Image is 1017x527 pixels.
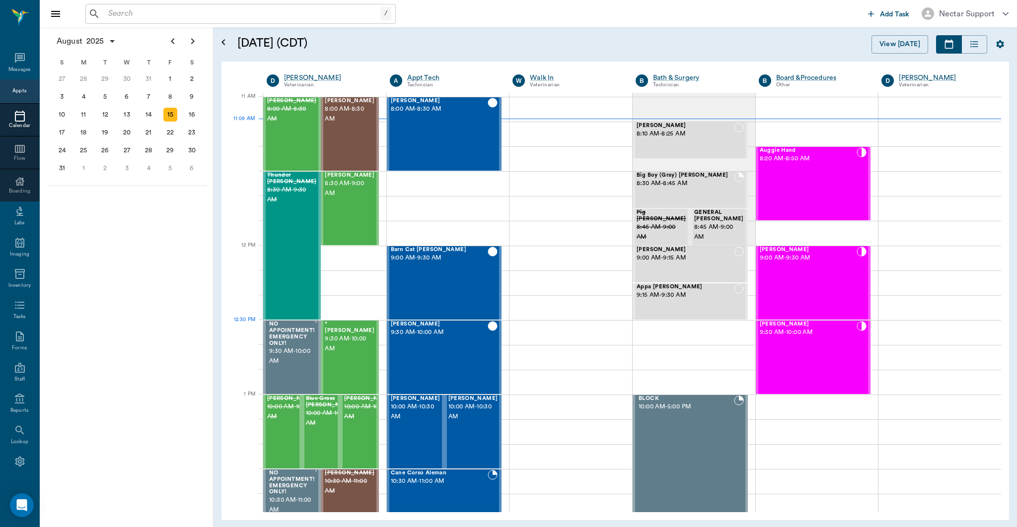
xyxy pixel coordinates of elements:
[637,284,734,290] span: Appa [PERSON_NAME]
[284,81,375,89] div: Veterinarian
[776,81,867,89] div: Other
[10,493,34,517] div: Open Intercom Messenger
[116,55,138,70] div: W
[267,172,317,185] span: Thunder [PERSON_NAME]
[325,172,374,179] span: [PERSON_NAME]
[14,219,25,227] div: Labs
[302,395,341,469] div: NO_SHOW, 10:00 AM - 10:30 AM
[756,246,871,320] div: CHECKED_IN, 9:00 AM - 9:30 AM
[11,438,28,446] div: Lookup
[760,321,857,328] span: [PERSON_NAME]
[13,313,26,321] div: Tasks
[512,74,525,87] div: W
[776,73,867,83] a: Board &Procedures
[269,346,315,366] span: 9:30 AM - 10:00 AM
[448,402,498,422] span: 10:00 AM - 10:30 AM
[98,126,112,139] div: Tuesday, August 19, 2025
[391,470,488,476] span: Cane Corso Aleman
[325,98,374,104] span: [PERSON_NAME]
[760,328,857,337] span: 9:30 AM - 10:00 AM
[76,90,90,104] div: Monday, August 4, 2025
[263,97,321,171] div: CANCELED, 8:00 AM - 8:30 AM
[899,81,990,89] div: Veterinarian
[55,126,69,139] div: Sunday, August 17, 2025
[163,143,177,157] div: Friday, August 29, 2025
[407,73,498,83] a: Appt Tech
[185,108,199,122] div: Saturday, August 16, 2025
[185,72,199,86] div: Saturday, August 2, 2025
[939,8,995,20] div: Nectar Support
[872,35,928,54] button: View [DATE]
[12,87,26,95] div: Appts
[237,35,498,51] h5: [DATE] (CDT)
[387,97,502,171] div: CHECKED_OUT, 8:00 AM - 8:30 AM
[229,240,255,265] div: 12 PM
[51,55,73,70] div: S
[8,66,31,73] div: Messages
[142,90,155,104] div: Thursday, August 7, 2025
[185,126,199,139] div: Saturday, August 23, 2025
[267,402,317,422] span: 10:00 AM - 10:30 AM
[387,246,502,320] div: CHECKED_OUT, 9:00 AM - 9:30 AM
[637,253,734,263] span: 9:00 AM - 9:15 AM
[321,171,378,246] div: CHECKED_OUT, 8:30 AM - 9:00 AM
[387,320,502,395] div: CHECKED_OUT, 9:30 AM - 10:00 AM
[325,321,374,334] span: *[PERSON_NAME]
[899,73,990,83] a: [PERSON_NAME]
[637,129,734,139] span: 8:10 AM - 8:25 AM
[8,282,31,289] div: Inventory
[120,143,134,157] div: Wednesday, August 27, 2025
[142,161,155,175] div: Thursday, September 4, 2025
[694,222,744,242] span: 8:45 AM - 9:00 AM
[444,395,502,469] div: CHECKED_OUT, 10:00 AM - 10:30 AM
[756,146,871,221] div: CHECKED_IN, 8:20 AM - 8:50 AM
[321,97,378,171] div: CHECKED_OUT, 8:00 AM - 8:30 AM
[185,90,199,104] div: Saturday, August 9, 2025
[306,408,356,428] span: 10:00 AM - 10:30 AM
[55,34,84,48] span: August
[653,81,744,89] div: Technician
[269,495,315,515] span: 10:30 AM - 11:00 AM
[340,395,379,469] div: NO_SHOW, 10:00 AM - 10:30 AM
[690,208,748,246] div: NOT_CONFIRMED, 8:45 AM - 9:00 AM
[76,161,90,175] div: Monday, September 1, 2025
[159,55,181,70] div: F
[284,73,375,83] div: [PERSON_NAME]
[185,143,199,157] div: Saturday, August 30, 2025
[391,104,488,114] span: 8:00 AM - 8:30 AM
[391,321,488,328] span: [PERSON_NAME]
[653,73,744,83] div: Bath & Surgery
[10,407,29,414] div: Reports
[530,81,621,89] div: Veterinarian
[325,179,374,198] span: 8:30 AM - 9:00 AM
[73,55,95,70] div: M
[391,476,488,486] span: 10:30 AM - 11:00 AM
[267,104,317,124] span: 8:00 AM - 8:30 AM
[181,55,203,70] div: S
[760,247,857,253] span: [PERSON_NAME]
[914,4,1017,23] button: Nectar Support
[325,470,374,476] span: [PERSON_NAME]
[756,320,871,395] div: CHECKED_IN, 9:30 AM - 10:00 AM
[633,283,748,320] div: NOT_CONFIRMED, 9:15 AM - 9:30 AM
[390,74,402,87] div: A
[760,147,857,154] span: Auggie Hand
[46,4,66,24] button: Close drawer
[120,90,134,104] div: Wednesday, August 6, 2025
[55,90,69,104] div: Sunday, August 3, 2025
[325,476,374,496] span: 10:30 AM - 11:00 AM
[407,81,498,89] div: Technician
[120,161,134,175] div: Wednesday, September 3, 2025
[10,251,29,258] div: Imaging
[163,90,177,104] div: Friday, August 8, 2025
[183,31,203,51] button: Next page
[98,161,112,175] div: Tuesday, September 2, 2025
[142,143,155,157] div: Thursday, August 28, 2025
[760,154,857,164] span: 8:20 AM - 8:50 AM
[163,108,177,122] div: Today, Friday, August 15, 2025
[637,247,734,253] span: [PERSON_NAME]
[76,108,90,122] div: Monday, August 11, 2025
[218,23,229,62] button: Open calendar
